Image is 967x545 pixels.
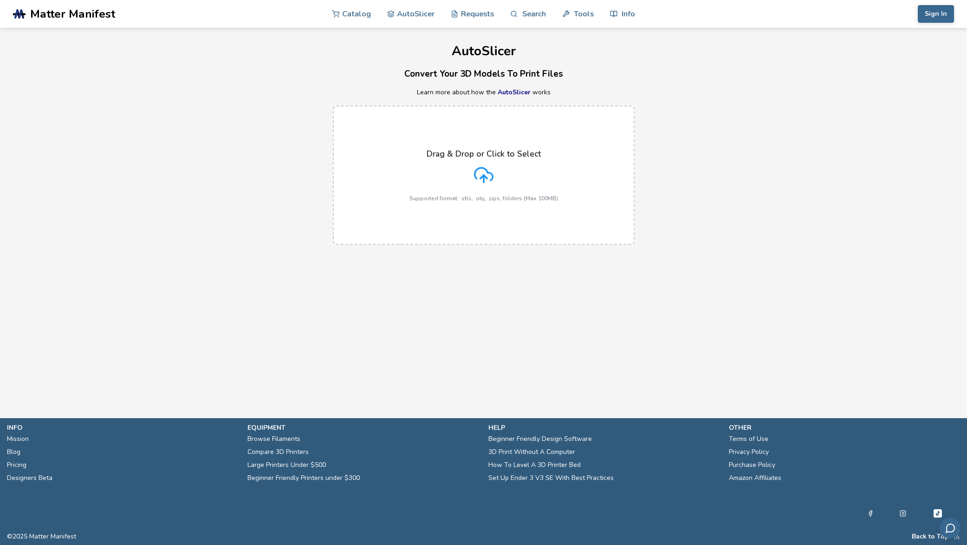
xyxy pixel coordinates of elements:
p: Drag & Drop or Click to Select [427,149,541,158]
a: Blog [7,446,20,459]
button: Sign In [918,5,954,23]
a: Purchase Policy [729,459,775,472]
p: equipment [247,423,479,433]
a: Terms of Use [729,433,768,446]
p: info [7,423,238,433]
a: Compare 3D Printers [247,446,309,459]
a: Set Up Ender 3 V3 SE With Best Practices [488,472,614,485]
button: Back to Top [912,533,949,540]
a: Mission [7,433,29,446]
span: © 2025 Matter Manifest [7,533,76,540]
a: Privacy Policy [729,446,769,459]
a: 3D Print Without A Computer [488,446,575,459]
a: Beginner Friendly Printers under $300 [247,472,360,485]
a: Large Printers Under $500 [247,459,326,472]
a: Pricing [7,459,26,472]
a: AutoSlicer [498,88,531,97]
a: Tiktok [932,508,943,519]
span: Matter Manifest [30,7,115,20]
p: Supported format: .stls, .obj, .zips, folders (Max 100MB) [409,195,558,202]
a: How To Level A 3D Printer Bed [488,459,581,472]
a: Instagram [900,508,906,519]
p: help [488,423,720,433]
a: Designers Beta [7,472,52,485]
p: other [729,423,960,433]
a: RSS Feed [954,533,960,540]
a: Browse Filaments [247,433,300,446]
a: Facebook [867,508,874,519]
a: Beginner Friendly Design Software [488,433,592,446]
a: Amazon Affiliates [729,472,781,485]
button: Send feedback via email [940,518,961,538]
